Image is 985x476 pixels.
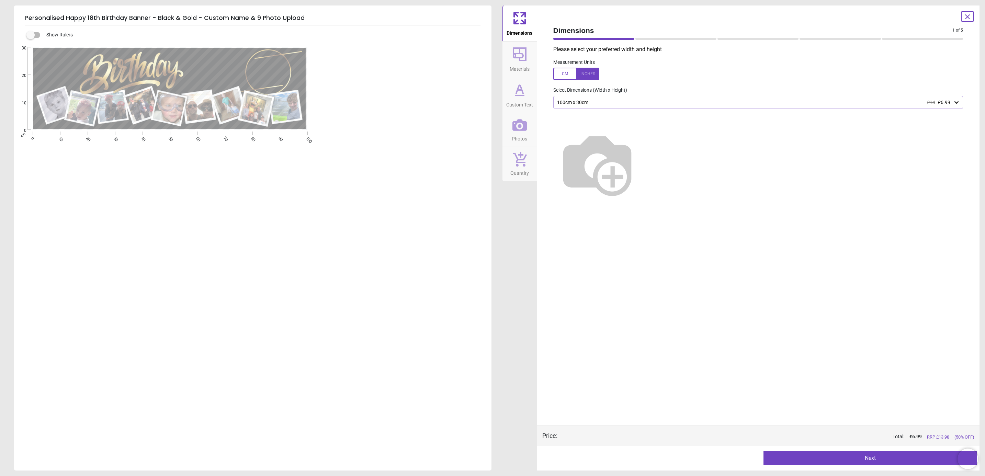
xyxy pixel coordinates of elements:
[912,434,922,439] span: 6.99
[553,46,969,53] p: Please select your preferred width and height
[13,73,26,79] span: 20
[909,433,922,440] span: £
[512,132,527,143] span: Photos
[556,100,953,105] div: 100cm x 30cm
[548,87,627,94] label: Select Dimensions (Width x Height)
[927,100,935,105] span: £14
[502,147,537,181] button: Quantity
[507,26,532,37] span: Dimensions
[25,11,480,25] h5: Personalised Happy 18th Birthday Banner - Black & Gold - Custom Name & 9 Photo Upload
[553,120,641,208] img: Helper for size comparison
[502,77,537,113] button: Custom Text
[553,25,953,35] span: Dimensions
[542,431,557,440] div: Price :
[13,45,26,51] span: 30
[502,5,537,41] button: Dimensions
[954,434,974,440] span: (50% OFF)
[510,63,530,73] span: Materials
[938,100,950,105] span: £6.99
[502,42,537,77] button: Materials
[13,128,26,134] span: 0
[13,100,26,106] span: 10
[31,31,491,39] div: Show Rulers
[568,433,974,440] div: Total:
[927,434,949,440] span: RRP
[763,451,977,465] button: Next
[936,434,949,440] span: £ 13.98
[952,27,963,33] span: 1 of 5
[510,167,529,177] span: Quantity
[502,113,537,147] button: Photos
[958,449,978,469] iframe: Brevo live chat
[553,59,595,66] label: Measurement Units
[506,98,533,109] span: Custom Text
